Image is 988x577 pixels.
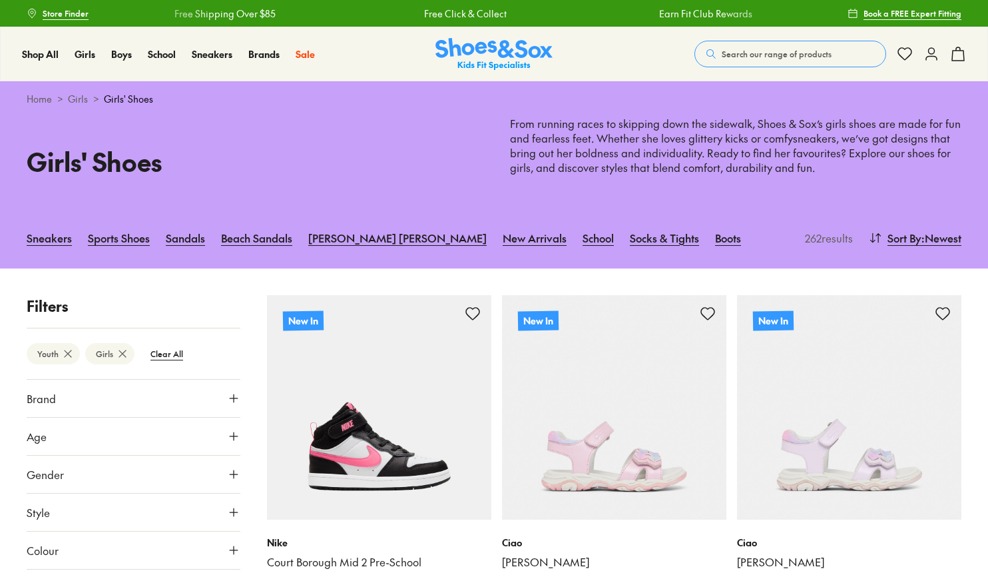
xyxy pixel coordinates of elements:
a: New In [737,295,961,520]
a: School [148,47,176,61]
button: Colour [27,532,240,569]
a: Store Finder [27,1,89,25]
span: Style [27,504,50,520]
a: Home [27,92,52,106]
a: Sports Shoes [88,223,150,253]
a: School [583,223,614,253]
p: Ciao [502,536,726,550]
span: Girls' Shoes [104,92,153,106]
btn: Clear All [140,342,194,366]
a: Beach Sandals [221,223,292,253]
btn: Girls [85,343,134,364]
span: Brand [27,390,56,406]
p: Nike [267,536,491,550]
a: New In [267,295,491,520]
span: Search our range of products [722,48,832,60]
a: New In [502,295,726,520]
p: New In [753,310,794,330]
button: Gender [27,456,240,493]
p: Filters [27,295,240,317]
span: Book a FREE Expert Fitting [864,7,961,19]
a: Boys [111,47,132,61]
span: : Newest [921,230,961,246]
a: Sneakers [192,47,232,61]
a: Free Shipping Over $85 [169,7,270,21]
a: Earn Fit Club Rewards [654,7,747,21]
span: Gender [27,466,64,482]
a: Girls [75,47,95,61]
button: Style [27,494,240,531]
p: New In [518,310,559,330]
button: Sort By:Newest [869,223,961,253]
a: Brands [248,47,280,61]
p: 262 results [800,230,853,246]
a: Court Borough Mid 2 Pre-School [267,555,491,570]
a: Book a FREE Expert Fitting [848,1,961,25]
a: [PERSON_NAME] [502,555,726,570]
span: Colour [27,542,59,558]
a: Shop All [22,47,59,61]
a: sneakers [793,131,836,145]
div: > > [27,92,961,106]
h1: Girls' Shoes [27,143,478,181]
btn: Youth [27,343,80,364]
a: Sandals [166,223,205,253]
p: New In [283,310,324,330]
a: Sneakers [27,223,72,253]
span: Age [27,428,47,444]
button: Age [27,418,240,455]
a: Socks & Tights [630,223,699,253]
span: Sort By [887,230,921,246]
button: Search our range of products [694,41,886,67]
a: [PERSON_NAME] [737,555,961,570]
span: Store Finder [43,7,89,19]
a: Girls [68,92,88,106]
a: New Arrivals [503,223,567,253]
a: Free Click & Collect [419,7,501,21]
a: Boots [715,223,741,253]
button: Brand [27,380,240,417]
a: Shoes & Sox [435,38,553,71]
p: From running races to skipping down the sidewalk, Shoes & Sox’s girls shoes are made for fun and ... [510,117,961,175]
a: Sale [296,47,315,61]
img: SNS_Logo_Responsive.svg [435,38,553,71]
p: Ciao [737,536,961,550]
a: [PERSON_NAME] [PERSON_NAME] [308,223,487,253]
